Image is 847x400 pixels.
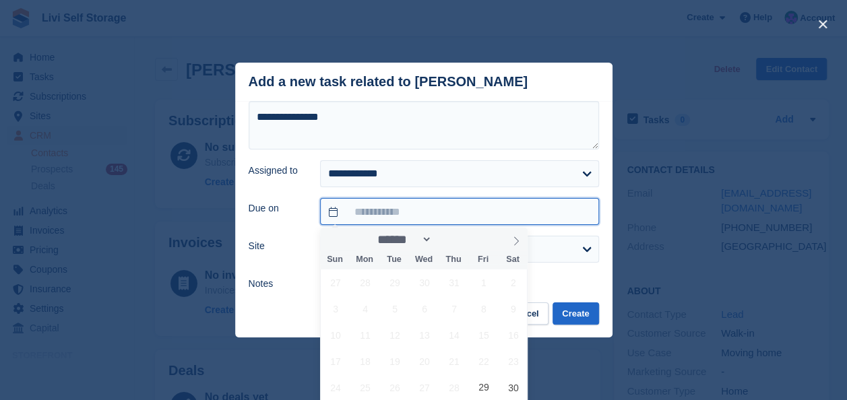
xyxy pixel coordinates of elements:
[249,277,305,291] label: Notes
[500,322,526,348] span: August 16, 2025
[468,255,498,264] span: Fri
[470,269,497,296] span: August 1, 2025
[249,164,305,178] label: Assigned to
[500,296,526,322] span: August 9, 2025
[498,255,528,264] span: Sat
[441,348,467,374] span: August 21, 2025
[470,296,497,322] span: August 8, 2025
[379,255,409,264] span: Tue
[432,232,474,246] input: Year
[411,322,437,348] span: August 13, 2025
[441,296,467,322] span: August 7, 2025
[409,255,439,264] span: Wed
[553,302,598,325] button: Create
[470,348,497,374] span: August 22, 2025
[381,269,408,296] span: July 29, 2025
[411,269,437,296] span: July 30, 2025
[411,348,437,374] span: August 20, 2025
[352,348,378,374] span: August 18, 2025
[322,296,348,322] span: August 3, 2025
[381,296,408,322] span: August 5, 2025
[322,322,348,348] span: August 10, 2025
[500,269,526,296] span: August 2, 2025
[381,322,408,348] span: August 12, 2025
[812,13,834,35] button: close
[411,296,437,322] span: August 6, 2025
[500,348,526,374] span: August 23, 2025
[381,348,408,374] span: August 19, 2025
[470,322,497,348] span: August 15, 2025
[373,232,433,246] select: Month
[352,322,378,348] span: August 11, 2025
[439,255,468,264] span: Thu
[322,348,348,374] span: August 17, 2025
[441,322,467,348] span: August 14, 2025
[249,201,305,215] label: Due on
[249,239,305,253] label: Site
[322,269,348,296] span: July 27, 2025
[352,296,378,322] span: August 4, 2025
[352,269,378,296] span: July 28, 2025
[350,255,379,264] span: Mon
[320,255,350,264] span: Sun
[441,269,467,296] span: July 31, 2025
[249,74,528,90] div: Add a new task related to [PERSON_NAME]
